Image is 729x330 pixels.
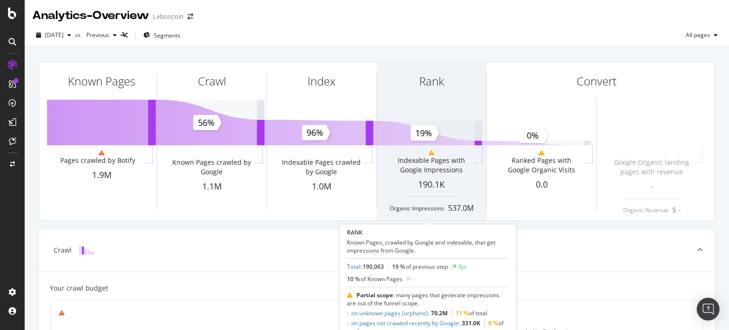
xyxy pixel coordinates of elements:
[32,28,75,43] button: [DATE]
[308,73,336,89] div: Index
[406,263,448,271] span: of previous step
[50,283,108,293] div: Your crawl budget
[419,73,444,89] div: Rank
[431,309,487,317] span: of total
[390,156,473,175] div: Indexable Pages with Google Impressions
[682,28,721,43] button: All pages
[356,291,393,299] b: Partial scope
[347,263,360,271] a: Total
[431,309,448,317] b: 70.2M
[54,245,72,255] div: Crawl
[392,263,448,271] div: 19 %
[488,319,498,327] span: 0 %
[198,73,226,89] div: Crawl
[347,291,499,307] span: : many pages that generate impressions are out of the funnel scope.
[79,245,94,255] img: block-icon
[697,298,720,321] div: Open Intercom Messenger
[83,28,121,43] button: Previous
[60,156,135,165] div: Pages crawled by Botify
[448,203,474,214] div: 537.0M
[682,31,710,39] span: All pages
[170,158,253,177] div: Known Pages crawled by Google
[363,263,384,271] span: 190,063
[351,319,458,327] a: on pages not crawled recently by Google
[83,31,109,39] span: Previous
[456,309,469,317] span: 11 %
[267,180,376,193] div: 1.0M
[406,277,410,280] img: Equal
[361,275,402,283] span: of Known Pages
[140,28,184,43] button: Segments
[462,319,480,327] b: 331.0K
[187,13,193,20] div: arrow-right-arrow-left
[377,179,486,191] div: 190.1K
[351,309,428,317] a: on unknown pages (orphans)
[47,169,157,181] div: 1.9M
[153,12,184,21] div: Leboncoin
[347,238,508,255] div: Known Pages, crawled by Google and indexable, that get impressions from Google.
[68,73,135,89] div: Known Pages
[390,204,444,212] div: Organic Impressions
[347,228,508,236] div: RANK
[32,8,149,24] div: Analytics - Overview
[154,31,180,39] span: Segments
[347,275,402,283] div: 10 %
[157,180,267,193] div: 1.1M
[347,309,508,319] li: :
[412,275,414,283] div: -
[45,31,64,39] span: 2025 Aug. 26th
[75,31,83,39] span: vs
[347,263,384,271] div: :
[458,263,467,271] div: 4pt
[280,158,363,177] div: Indexable Pages crawled by Google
